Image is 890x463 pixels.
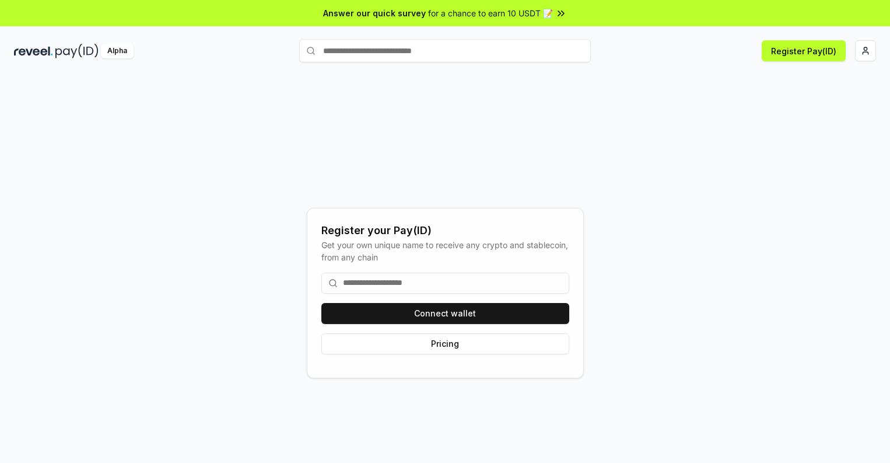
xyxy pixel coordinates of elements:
img: pay_id [55,44,99,58]
span: Answer our quick survey [323,7,426,19]
div: Alpha [101,44,134,58]
span: for a chance to earn 10 USDT 📝 [428,7,553,19]
img: reveel_dark [14,44,53,58]
button: Connect wallet [321,303,569,324]
div: Get your own unique name to receive any crypto and stablecoin, from any chain [321,239,569,263]
button: Pricing [321,333,569,354]
div: Register your Pay(ID) [321,222,569,239]
button: Register Pay(ID) [762,40,846,61]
